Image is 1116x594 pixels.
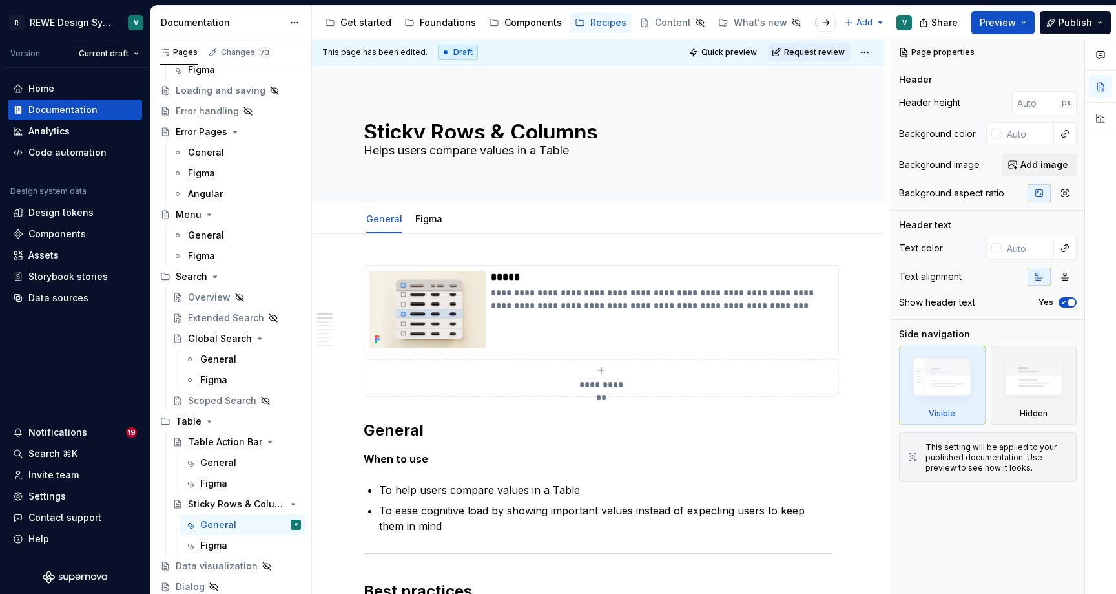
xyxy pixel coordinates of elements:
[902,17,907,28] div: V
[415,213,442,224] a: Figma
[899,346,986,425] div: Visible
[176,560,258,573] div: Data visualization
[8,507,142,528] button: Contact support
[188,498,285,511] div: Sticky Rows & Columns
[176,415,201,428] div: Table
[685,43,763,61] button: Quick preview
[79,48,129,59] span: Current draft
[167,184,306,204] a: Angular
[8,422,142,443] button: Notifications19
[155,80,306,101] a: Loading and saving
[8,529,142,549] button: Help
[856,17,873,28] span: Add
[155,411,306,432] div: Table
[188,229,224,242] div: General
[10,48,40,59] div: Version
[167,246,306,266] a: Figma
[180,370,306,390] a: Figma
[200,518,236,531] div: General
[899,96,960,109] div: Header height
[1012,91,1062,114] input: Auto
[971,11,1035,34] button: Preview
[176,125,227,138] div: Error Pages
[8,465,142,485] a: Invite team
[28,82,54,95] div: Home
[188,436,262,449] div: Table Action Bar
[200,374,227,387] div: Figma
[221,47,271,58] div: Changes
[8,266,142,287] a: Storybook stories
[1002,153,1077,176] button: Add image
[176,105,239,118] div: Error handling
[167,142,306,163] a: General
[8,486,142,507] a: Settings
[320,12,397,33] a: Get started
[160,47,198,58] div: Pages
[570,12,632,33] a: Recipes
[899,187,1004,200] div: Background aspect ratio
[899,218,951,231] div: Header text
[369,271,486,348] img: 66a15543-e29f-4c05-893b-7e66fef5347b.png
[1059,16,1092,29] span: Publish
[167,308,306,328] a: Extended Search
[176,84,265,97] div: Loading and saving
[1038,297,1053,308] label: Yes
[484,12,567,33] a: Components
[28,447,77,460] div: Search ⌘K
[420,16,476,29] div: Foundations
[8,121,142,142] a: Analytics
[8,100,142,120] a: Documentation
[188,312,264,324] div: Extended Search
[504,16,562,29] div: Components
[188,249,215,262] div: Figma
[188,187,223,200] div: Angular
[590,16,626,29] div: Recipes
[28,469,79,482] div: Invite team
[1062,98,1071,108] p: px
[840,14,889,32] button: Add
[28,270,108,283] div: Storybook stories
[366,213,402,224] a: General
[167,390,306,411] a: Scoped Search
[361,117,830,138] textarea: Sticky Rows & Columns
[180,535,306,556] a: Figma
[28,125,70,138] div: Analytics
[438,45,478,60] div: Draft
[8,245,142,266] a: Assets
[784,47,845,58] span: Request review
[188,167,215,180] div: Figma
[8,78,142,99] a: Home
[925,442,1068,473] div: This setting will be applied to your published documentation. Use preview to see how it looks.
[1002,122,1054,145] input: Auto
[188,146,224,159] div: General
[30,16,112,29] div: REWE Design System
[176,208,201,221] div: Menu
[200,353,236,366] div: General
[8,443,142,464] button: Search ⌘K
[200,477,227,490] div: Figma
[8,224,142,244] a: Components
[931,16,958,29] span: Share
[1002,237,1054,260] input: Auto
[155,266,306,287] div: Search
[126,427,137,438] span: 19
[9,15,25,30] div: R
[73,45,145,63] button: Current draft
[155,204,306,225] a: Menu
[28,511,101,524] div: Contact support
[713,12,807,33] a: What's new
[28,206,94,219] div: Design tokens
[155,556,306,577] a: Data visualization
[43,571,107,584] svg: Supernova Logo
[167,225,306,246] a: General
[320,10,838,36] div: Page tree
[28,103,98,116] div: Documentation
[734,16,787,29] div: What's new
[899,127,976,140] div: Background color
[167,59,306,80] a: Figma
[899,242,943,255] div: Text color
[899,158,980,171] div: Background image
[379,503,832,534] p: To ease cognitive load by showing important values instead of expecting users to keep them in mind
[200,456,236,469] div: General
